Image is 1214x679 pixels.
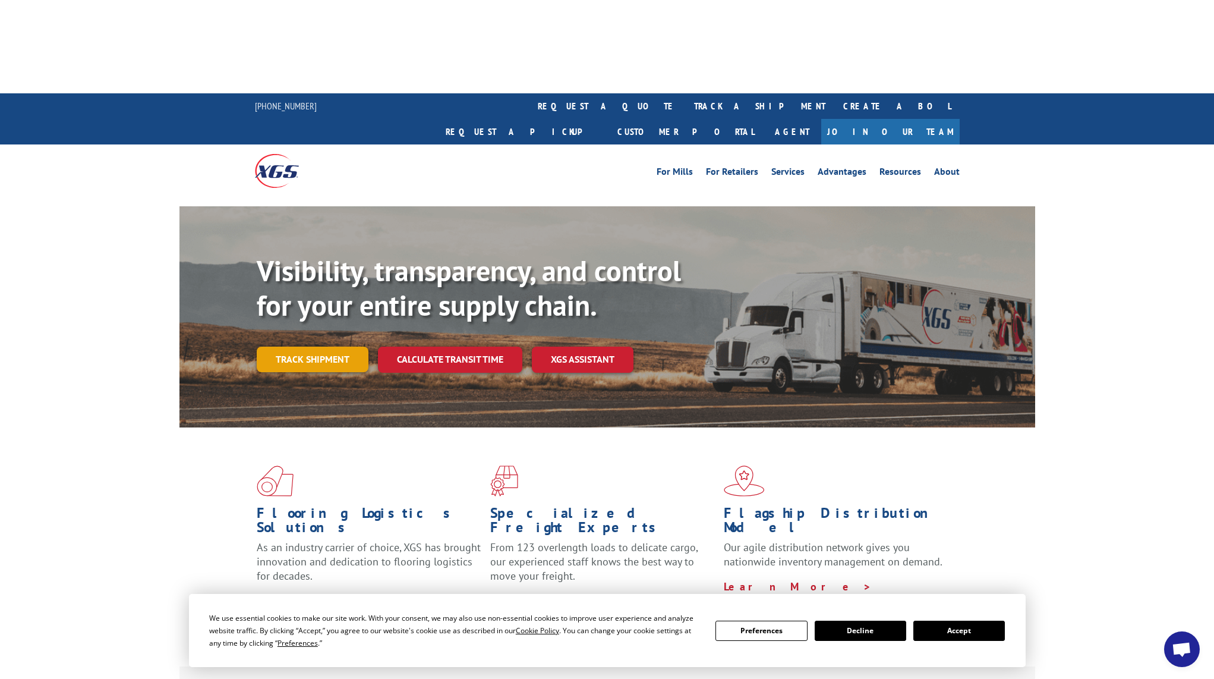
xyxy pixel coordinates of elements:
[763,119,821,144] a: Agent
[608,119,763,144] a: Customer Portal
[257,347,368,372] a: Track shipment
[818,167,866,180] a: Advantages
[209,612,701,649] div: We use essential cookies to make our site work. With your consent, we may also use non-essential ...
[724,580,872,593] a: Learn More >
[255,100,317,112] a: [PHONE_NUMBER]
[685,93,834,119] a: track a shipment
[815,621,906,641] button: Decline
[934,167,960,180] a: About
[378,347,522,372] a: Calculate transit time
[532,347,633,372] a: XGS ASSISTANT
[724,540,942,568] span: Our agile distribution network gives you nationwide inventory management on demand.
[706,167,758,180] a: For Retailers
[913,621,1005,641] button: Accept
[257,506,481,540] h1: Flooring Logistics Solutions
[715,621,807,641] button: Preferences
[189,594,1026,667] div: Cookie Consent Prompt
[257,466,294,496] img: xgs-icon-total-supply-chain-intelligence-red
[771,167,805,180] a: Services
[834,93,960,119] a: Create a BOL
[278,638,318,648] span: Preferences
[437,119,608,144] a: Request a pickup
[257,252,681,323] b: Visibility, transparency, and control for your entire supply chain.
[879,167,921,180] a: Resources
[490,466,518,496] img: xgs-icon-focused-on-flooring-red
[1164,631,1200,667] a: Open chat
[490,506,715,540] h1: Specialized Freight Experts
[257,540,481,583] span: As an industry carrier of choice, XGS has brought innovation and dedication to flooring logistics...
[490,540,715,593] p: From 123 overlength loads to delicate cargo, our experienced staff knows the best way to move you...
[529,93,685,119] a: request a quote
[516,625,559,636] span: Cookie Policy
[724,506,948,540] h1: Flagship Distribution Model
[657,167,693,180] a: For Mills
[821,119,960,144] a: Join Our Team
[724,466,765,496] img: xgs-icon-flagship-distribution-model-red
